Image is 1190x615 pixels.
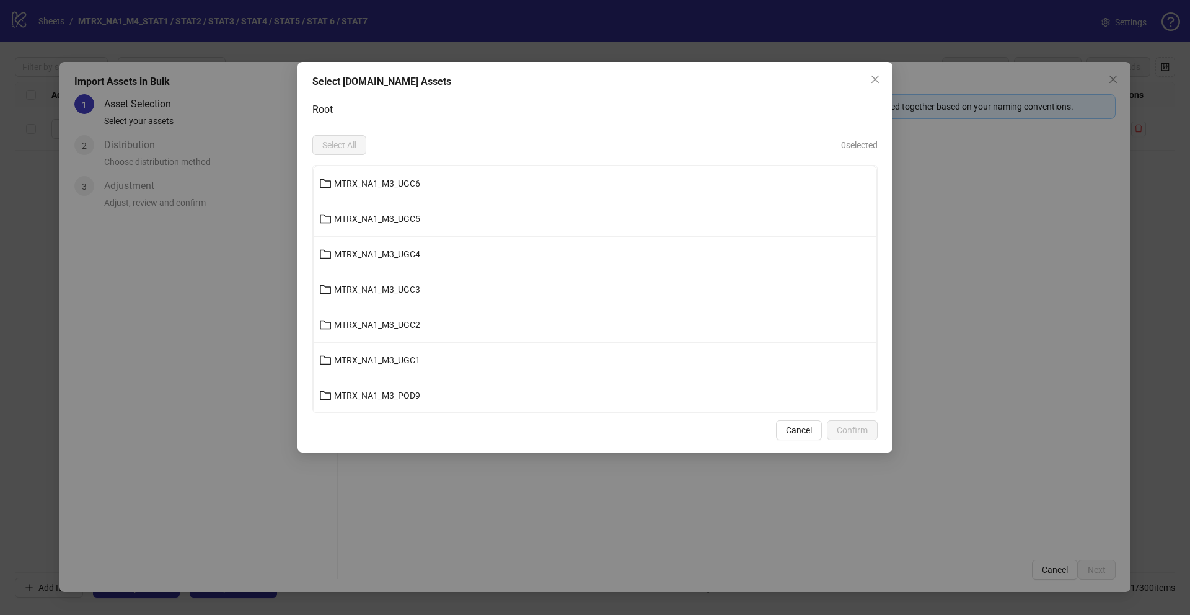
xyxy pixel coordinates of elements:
span: MTRX_NA1_M3_UGC1 [334,355,420,365]
button: MTRX_NA1_M3_POD9 [314,386,876,405]
button: MTRX_NA1_M3_UGC4 [314,244,876,264]
button: MTRX_NA1_M3_UGC2 [314,315,876,335]
span: MTRX_NA1_M3_UGC2 [334,320,420,330]
button: MTRX_NA1_M3_UGC6 [314,174,876,193]
span: folder [319,177,332,190]
span: Cancel [786,425,812,435]
span: folder [319,283,332,296]
span: MTRX_NA1_M3_UGC6 [334,179,420,188]
span: folder [319,213,332,225]
span: folder [319,354,332,366]
span: MTRX_NA1_M3_UGC4 [334,249,420,259]
button: Select All [312,135,366,155]
span: folder [319,319,332,331]
span: folder [319,248,332,260]
span: Root [312,104,333,115]
button: MTRX_NA1_M3_UGC1 [314,350,876,370]
button: Close [865,69,885,89]
span: MTRX_NA1_M3_UGC3 [334,285,420,294]
button: Cancel [776,420,822,440]
button: MTRX_NA1_M3_UGC5 [314,209,876,229]
span: close [870,74,880,84]
span: folder [319,389,332,402]
span: MTRX_NA1_M3_POD9 [334,391,420,400]
span: MTRX_NA1_M3_UGC5 [334,214,420,224]
button: Confirm [827,420,878,440]
div: Select [DOMAIN_NAME] Assets [312,74,878,89]
button: MTRX_NA1_M3_UGC3 [314,280,876,299]
span: 0 selected [841,138,878,152]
